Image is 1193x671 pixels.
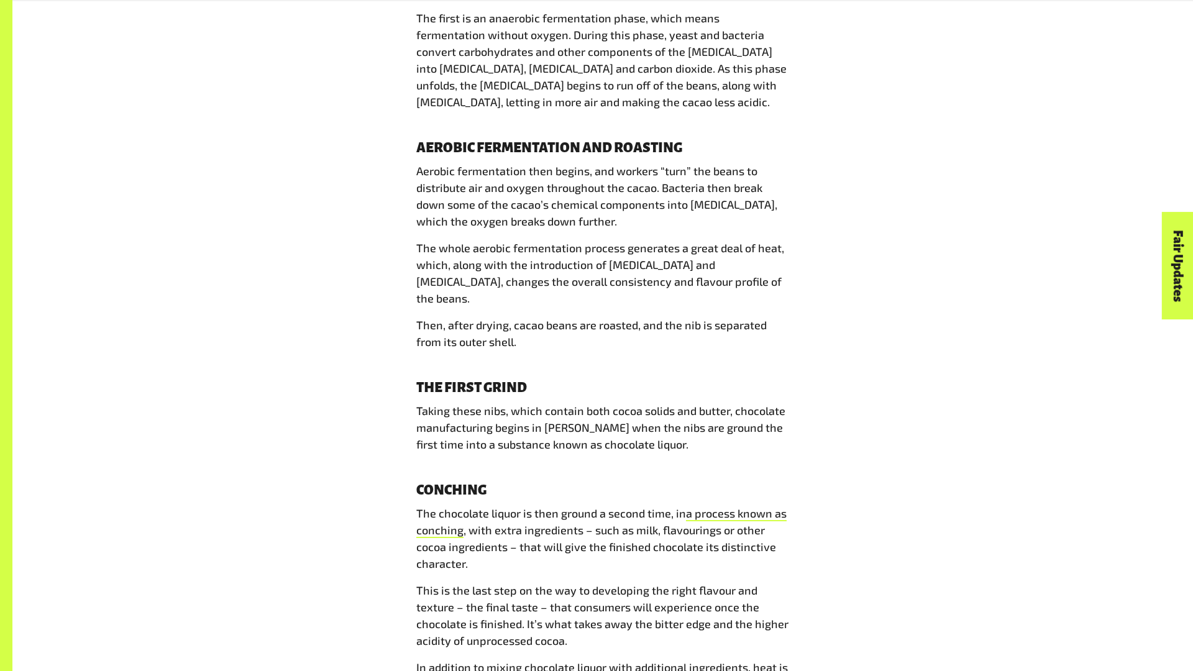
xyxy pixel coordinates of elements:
span: The chocolate liquor is then ground a second time, in [416,506,686,520]
span: a process known as conching [416,506,787,537]
span: , with extra ingredients – such as milk, flavourings or other cocoa ingredients – that will give ... [416,523,776,570]
h4: Aerobic fermentation and roasting [416,140,789,155]
span: The first is an anaerobic fermentation phase, which means fermentation without oxygen. During thi... [416,11,787,109]
span: Aerobic fermentation then begins, and workers “turn” the beans to distribute air and oxygen throu... [416,164,777,228]
h4: Conching [416,483,789,498]
span: The whole aerobic fermentation process generates a great deal of heat, which, along with the intr... [416,241,784,305]
span: Then, after drying, cacao beans are roasted, and the nib is separated from its outer shell. [416,318,767,349]
h4: The first grind [416,380,789,395]
a: a process known as conching [416,506,787,538]
span: This is the last step on the way to developing the right flavour and texture – the final taste – ... [416,583,788,647]
span: Taking these nibs, which contain both cocoa solids and butter, chocolate manufacturing begins in ... [416,404,785,451]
